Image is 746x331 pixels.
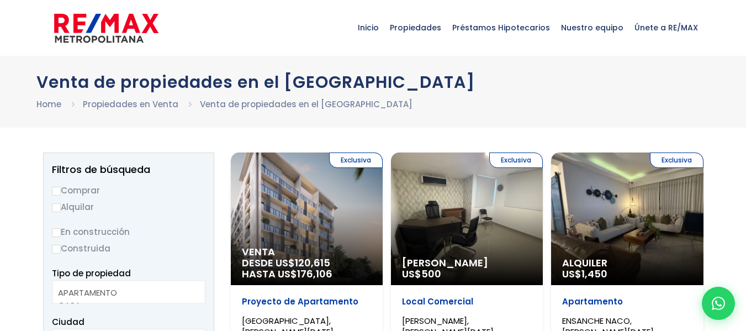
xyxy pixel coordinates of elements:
[36,72,710,92] h1: Venta de propiedades en el [GEOGRAPHIC_DATA]
[562,296,692,307] p: Apartamento
[581,267,607,281] span: 1,450
[421,267,441,281] span: 500
[295,256,330,270] span: 120,615
[402,258,532,269] span: [PERSON_NAME]
[447,11,555,44] span: Préstamos Hipotecarios
[36,98,61,110] a: Home
[242,269,372,280] span: HASTA US$
[52,200,205,214] label: Alquilar
[83,98,178,110] a: Propiedades en Venta
[329,153,383,168] span: Exclusiva
[242,246,372,258] span: Venta
[402,267,441,281] span: US$
[52,316,84,328] span: Ciudad
[629,11,703,44] span: Únete a RE/MAX
[52,228,61,237] input: En construcción
[384,11,447,44] span: Propiedades
[52,187,61,196] input: Comprar
[52,267,131,279] span: Tipo de propiedad
[555,11,629,44] span: Nuestro equipo
[52,164,205,175] h2: Filtros de búsqueda
[58,286,191,299] option: APARTAMENTO
[297,267,332,281] span: 176,106
[562,258,692,269] span: Alquiler
[52,245,61,254] input: Construida
[402,296,532,307] p: Local Comercial
[52,241,205,255] label: Construida
[58,299,191,312] option: CASA
[52,203,61,212] input: Alquilar
[562,267,607,281] span: US$
[52,183,205,197] label: Comprar
[200,98,412,110] a: Venta de propiedades en el [GEOGRAPHIC_DATA]
[489,153,543,168] span: Exclusiva
[54,12,158,45] img: remax-metropolitana-logo
[650,153,703,168] span: Exclusiva
[352,11,384,44] span: Inicio
[52,225,205,239] label: En construcción
[242,296,372,307] p: Proyecto de Apartamento
[242,258,372,280] span: DESDE US$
